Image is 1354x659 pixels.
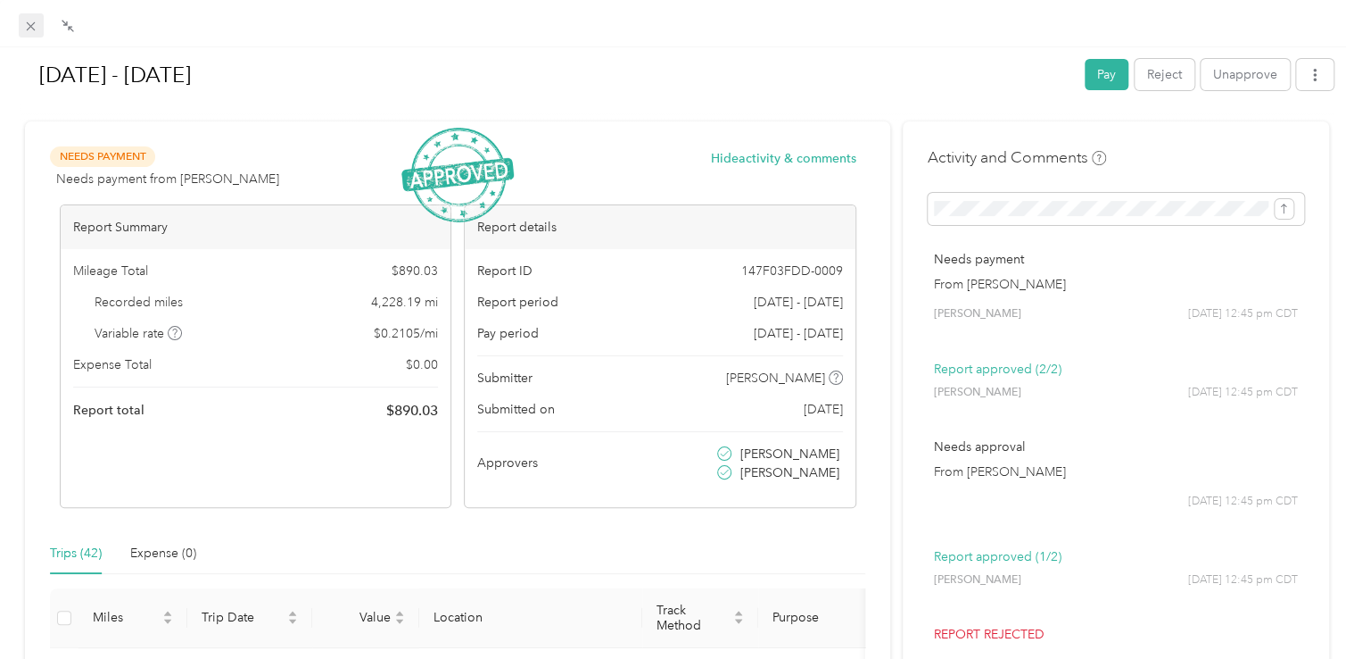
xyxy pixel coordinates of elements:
p: Report approved (2/2) [934,360,1298,379]
span: caret-up [287,608,298,619]
span: Expense Total [73,355,152,374]
p: Report rejected [934,625,1298,644]
span: $ 0.00 [406,355,438,374]
span: Mileage Total [73,262,148,280]
p: From [PERSON_NAME] [934,463,1298,481]
span: [PERSON_NAME] [740,445,839,463]
span: [DATE] 12:45 pm CDT [1188,572,1298,588]
span: Approvers [477,454,538,472]
span: caret-up [162,608,173,619]
span: [DATE] - [DATE] [754,324,843,343]
span: [DATE] 12:45 pm CDT [1188,306,1298,322]
span: [DATE] - [DATE] [754,293,843,312]
th: Track Method [642,588,758,648]
span: caret-down [733,616,744,627]
th: Trip Date [187,588,312,648]
span: caret-up [394,608,405,619]
span: Pay period [477,324,539,343]
img: ApprovedStamp [401,128,514,223]
h1: Jul 1 - 31, 2025 [21,54,1072,96]
span: caret-down [162,616,173,627]
p: From [PERSON_NAME] [934,275,1298,294]
span: Report total [73,401,144,420]
th: Value [312,588,419,648]
span: Purpose [772,610,863,625]
th: Location [419,588,642,648]
span: Track Method [656,603,730,633]
span: Variable rate [95,324,182,343]
span: [PERSON_NAME] [726,369,825,388]
span: 147F03FDD-0009 [741,262,843,280]
span: [PERSON_NAME] [934,385,1021,401]
button: Unapprove [1201,59,1290,90]
span: Report ID [477,262,533,280]
span: 4,228.19 mi [371,293,438,312]
p: Needs payment [934,250,1298,269]
div: Expense (0) [130,544,196,563]
p: Report approved (1/2) [934,547,1298,566]
span: $ 890.03 [386,400,438,421]
span: Submitted on [477,400,555,419]
span: [DATE] 12:45 pm CDT [1188,385,1298,401]
span: $ 890.03 [392,262,438,280]
button: Hideactivity & comments [711,149,856,168]
iframe: Everlance-gr Chat Button Frame [1254,559,1354,659]
span: Report period [477,293,558,312]
div: Report details [465,205,855,249]
span: [PERSON_NAME] [934,572,1021,588]
button: Reject [1135,59,1194,90]
span: Needs payment from [PERSON_NAME] [56,170,279,188]
div: Trips (42) [50,544,102,563]
div: Report Summary [61,205,451,249]
span: [PERSON_NAME] [934,306,1021,322]
span: [DATE] 12:45 pm CDT [1188,494,1298,510]
span: Value [326,610,391,625]
span: Submitter [477,369,533,388]
th: Miles [78,588,187,648]
span: caret-down [394,616,405,627]
button: Pay [1085,59,1128,90]
th: Purpose [758,588,892,648]
span: Needs Payment [50,146,155,167]
p: Needs approval [934,438,1298,456]
span: Recorded miles [95,293,183,312]
span: caret-down [287,616,298,627]
span: [DATE] [804,400,843,419]
span: [PERSON_NAME] [740,463,839,482]
h4: Activity and Comments [928,146,1106,169]
span: caret-up [733,608,744,619]
span: $ 0.2105 / mi [374,324,438,343]
span: Trip Date [202,610,284,625]
span: Miles [93,610,159,625]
